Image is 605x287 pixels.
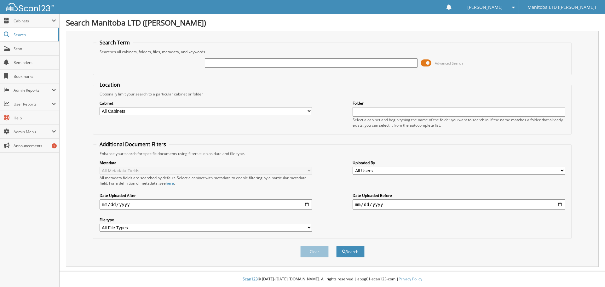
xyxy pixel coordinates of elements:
[353,117,565,128] div: Select a cabinet and begin typing the name of the folder you want to search in. If the name match...
[60,272,605,287] div: © [DATE]-[DATE] [DOMAIN_NAME]. All rights reserved | appg01-scan123-com |
[467,5,503,9] span: [PERSON_NAME]
[66,17,599,28] h1: Search Manitoba LTD ([PERSON_NAME])
[52,143,57,148] div: 1
[14,88,52,93] span: Admin Reports
[100,217,312,222] label: File type
[96,91,568,97] div: Optionally limit your search to a particular cabinet or folder
[435,61,463,66] span: Advanced Search
[96,39,133,46] legend: Search Term
[14,101,52,107] span: User Reports
[100,175,312,186] div: All metadata fields are searched by default. Select a cabinet with metadata to enable filtering b...
[14,32,55,37] span: Search
[100,193,312,198] label: Date Uploaded After
[96,49,568,55] div: Searches all cabinets, folders, files, metadata, and keywords
[14,60,56,65] span: Reminders
[96,141,169,148] legend: Additional Document Filters
[399,276,422,282] a: Privacy Policy
[166,181,174,186] a: here
[14,18,52,24] span: Cabinets
[353,193,565,198] label: Date Uploaded Before
[100,199,312,210] input: start
[14,143,56,148] span: Announcements
[243,276,258,282] span: Scan123
[100,100,312,106] label: Cabinet
[96,81,123,88] legend: Location
[336,246,365,257] button: Search
[14,115,56,121] span: Help
[527,5,596,9] span: Manitoba LTD ([PERSON_NAME])
[353,199,565,210] input: end
[353,160,565,165] label: Uploaded By
[14,129,52,135] span: Admin Menu
[14,74,56,79] span: Bookmarks
[96,151,568,156] div: Enhance your search for specific documents using filters such as date and file type.
[353,100,565,106] label: Folder
[300,246,329,257] button: Clear
[100,160,312,165] label: Metadata
[14,46,56,51] span: Scan
[6,3,54,11] img: scan123-logo-white.svg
